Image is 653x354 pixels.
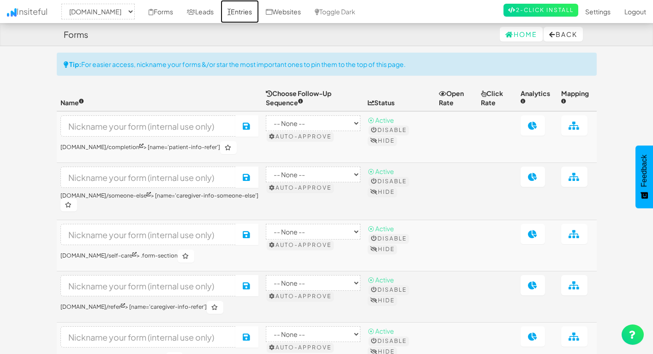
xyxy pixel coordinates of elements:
[368,245,397,254] button: Hide
[267,183,334,192] button: Auto-approve
[60,224,236,245] input: Nickname your form (internal use only)
[60,301,259,314] h6: > [name='caregiver-info-refer']
[57,53,597,76] div: For easier access, nickname your forms &/or star the most important ones to pin them to the top o...
[521,89,550,107] span: Analytics
[60,167,236,188] input: Nickname your form (internal use only)
[368,187,397,197] button: Hide
[60,144,144,150] a: [DOMAIN_NAME]/completion
[69,60,81,68] strong: Tip:
[64,30,88,39] h4: Forms
[364,85,435,111] th: Status
[635,145,653,208] button: Feedback - Show survey
[368,116,394,124] span: ⦿ Active
[368,224,394,233] span: ⦿ Active
[60,192,151,199] a: [DOMAIN_NAME]/someone-else
[60,252,137,259] a: [DOMAIN_NAME]/self-care
[544,27,583,42] button: Back
[369,234,409,243] button: Disable
[477,85,517,111] th: Click Rate
[561,89,589,107] span: Mapping
[369,336,409,346] button: Disable
[60,115,236,137] input: Nickname your form (internal use only)
[267,292,334,301] button: Auto-approve
[368,136,397,145] button: Hide
[60,275,236,296] input: Nickname your form (internal use only)
[60,98,84,107] span: Name
[267,132,334,141] button: Auto-approve
[500,27,543,42] a: Home
[60,326,236,348] input: Nickname your form (internal use only)
[60,192,259,211] h6: > [name='caregiver-info-someone-else']
[368,276,394,284] span: ⦿ Active
[368,296,397,305] button: Hide
[60,141,259,154] h6: > [name='patient-info-refer']
[267,343,334,352] button: Auto-approve
[60,250,259,263] h6: > .form-section
[266,89,331,107] span: Choose Follow-Up Sequence
[368,167,394,175] span: ⦿ Active
[503,4,578,17] a: 2-Click Install
[369,177,409,186] button: Disable
[60,303,125,310] a: [DOMAIN_NAME]/refer
[640,155,648,187] span: Feedback
[267,240,334,250] button: Auto-approve
[369,285,409,294] button: Disable
[7,8,17,17] img: icon.png
[435,85,477,111] th: Open Rate
[368,327,394,335] span: ⦿ Active
[369,126,409,135] button: Disable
